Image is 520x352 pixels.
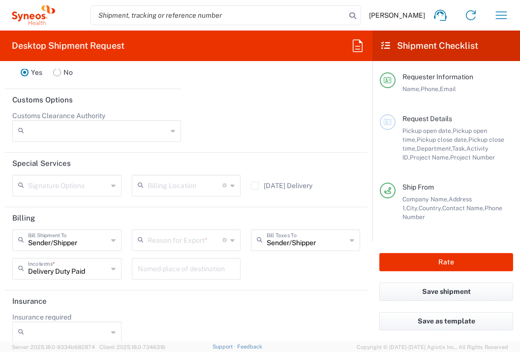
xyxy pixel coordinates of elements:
[406,204,419,212] span: City,
[213,344,237,350] a: Support
[402,73,473,81] span: Requester Information
[402,127,453,134] span: Pickup open date,
[410,154,450,161] span: Project Name,
[402,85,421,93] span: Name,
[251,182,312,190] label: [DATE] Delivery
[379,253,513,271] button: Rate
[48,63,78,82] label: No
[369,11,425,20] span: [PERSON_NAME]
[379,283,513,301] button: Save shipment
[402,115,452,123] span: Request Details
[357,343,508,352] span: Copyright © [DATE]-[DATE] Agistix Inc., All Rights Reserved
[15,63,48,82] label: Yes
[419,204,442,212] span: Country,
[12,159,71,168] h2: Special Services
[12,111,105,120] label: Customs Clearance Authority
[12,344,95,350] span: Server: 2025.18.0-9334b682874
[440,85,456,93] span: Email
[381,40,478,52] h2: Shipment Checklist
[417,145,452,152] span: Department,
[452,145,466,152] span: Task,
[99,344,165,350] span: Client: 2025.18.0-7346316
[402,195,449,203] span: Company Name,
[12,213,35,223] h2: Billing
[12,296,47,306] h2: Insurance
[91,6,346,25] input: Shipment, tracking or reference number
[450,154,495,161] span: Project Number
[12,95,73,105] h2: Customs Options
[379,312,513,330] button: Save as template
[417,136,468,143] span: Pickup close date,
[442,204,485,212] span: Contact Name,
[421,85,440,93] span: Phone,
[402,183,434,191] span: Ship From
[12,40,124,52] h2: Desktop Shipment Request
[12,313,71,321] label: Insurance required
[237,344,262,350] a: Feedback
